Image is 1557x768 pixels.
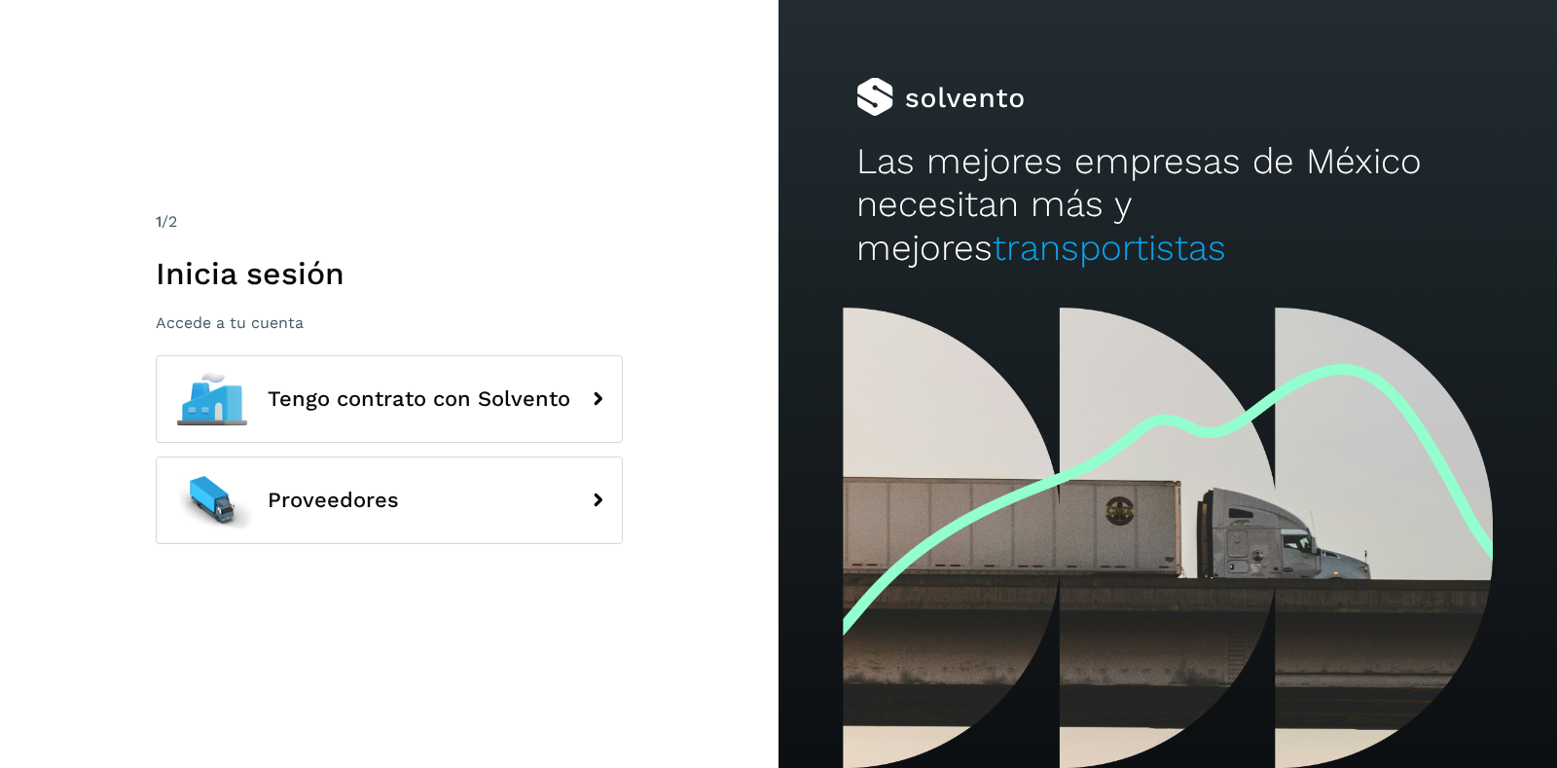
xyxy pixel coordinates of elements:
span: transportistas [993,227,1226,269]
span: Proveedores [268,489,399,512]
button: Tengo contrato con Solvento [156,355,623,443]
button: Proveedores [156,457,623,544]
div: /2 [156,210,623,234]
h1: Inicia sesión [156,255,623,292]
p: Accede a tu cuenta [156,313,623,332]
span: 1 [156,212,162,231]
h2: Las mejores empresas de México necesitan más y mejores [856,140,1479,270]
span: Tengo contrato con Solvento [268,387,570,411]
